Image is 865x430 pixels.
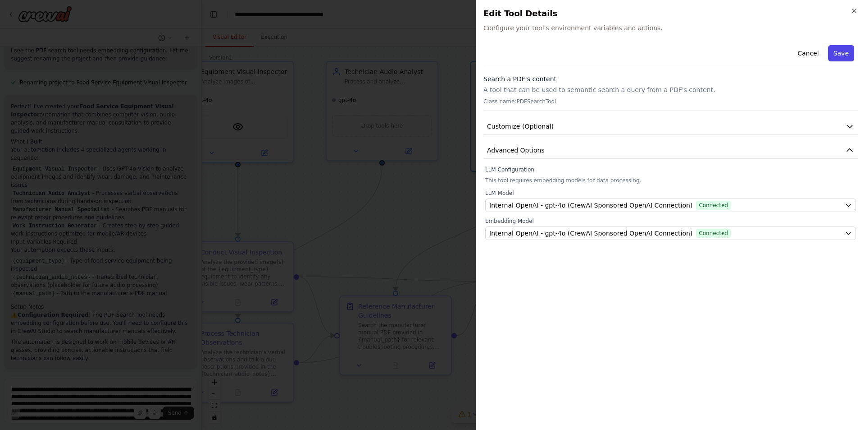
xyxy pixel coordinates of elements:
[792,45,824,61] button: Cancel
[483,85,858,94] p: A tool that can be used to semantic search a query from a PDF's content.
[487,146,545,155] span: Advanced Options
[483,98,858,105] p: Class name: PDFSearchTool
[485,227,856,240] button: Internal OpenAI - gpt-4o (CrewAI Sponsored OpenAI Connection)Connected
[696,229,731,238] span: Connected
[483,74,858,83] h3: Search a PDF's content
[828,45,854,61] button: Save
[483,7,858,20] h2: Edit Tool Details
[489,201,692,210] span: Internal OpenAI - gpt-4o (CrewAI Sponsored OpenAI Connection)
[485,177,856,184] p: This tool requires embedding models for data processing.
[483,118,858,135] button: Customize (Optional)
[487,122,554,131] span: Customize (Optional)
[483,23,858,32] span: Configure your tool's environment variables and actions.
[696,201,731,210] span: Connected
[483,142,858,159] button: Advanced Options
[485,199,856,212] button: Internal OpenAI - gpt-4o (CrewAI Sponsored OpenAI Connection)Connected
[485,217,856,225] label: Embedding Model
[485,166,856,173] label: LLM Configuration
[489,229,692,238] span: Internal OpenAI - gpt-4o (CrewAI Sponsored OpenAI Connection)
[485,190,856,197] label: LLM Model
